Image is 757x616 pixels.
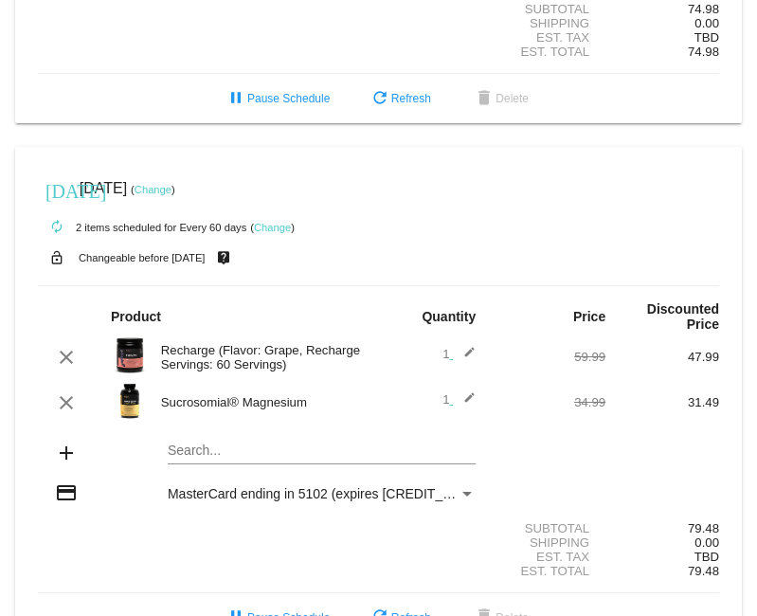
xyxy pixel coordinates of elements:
small: 2 items scheduled for Every 60 days [38,222,246,233]
div: 31.49 [605,395,719,409]
strong: Discounted Price [647,301,719,332]
div: Est. Total [492,45,605,59]
mat-icon: delete [473,88,496,111]
span: Pause Schedule [225,92,330,105]
div: Subtotal [492,2,605,16]
img: Recharge-60S-bottle-Image-Carousel-Grape.png [111,336,149,374]
small: ( ) [250,222,295,233]
span: Refresh [369,92,431,105]
span: 0.00 [694,16,719,30]
strong: Price [573,309,605,324]
mat-icon: autorenew [45,216,68,239]
div: Recharge (Flavor: Grape, Recharge Servings: 60 Servings) [152,343,379,371]
button: Refresh [353,82,446,116]
div: Est. Tax [492,30,605,45]
div: 59.99 [492,350,605,364]
small: ( ) [131,184,175,195]
mat-icon: lock_open [45,245,68,270]
mat-icon: clear [55,346,78,369]
span: TBD [694,550,719,564]
mat-icon: [DATE] [45,178,68,201]
mat-icon: pause [225,88,247,111]
a: Change [135,184,171,195]
span: 0.00 [694,535,719,550]
div: Shipping [492,535,605,550]
span: 1 [442,347,476,361]
input: Search... [168,444,476,459]
span: Delete [473,92,529,105]
strong: Quantity [422,309,476,324]
mat-icon: edit [453,391,476,414]
div: Subtotal [492,521,605,535]
div: 79.48 [605,521,719,535]
button: Pause Schedule [209,82,345,116]
div: 34.99 [492,395,605,409]
mat-icon: add [55,442,78,464]
strong: Product [111,309,161,324]
span: 74.98 [688,45,719,59]
span: TBD [694,30,719,45]
mat-icon: live_help [212,245,235,270]
mat-icon: clear [55,391,78,414]
div: 47.99 [605,350,719,364]
div: Sucrosomial® Magnesium [152,395,379,409]
mat-select: Payment Method [168,486,476,501]
div: Est. Tax [492,550,605,564]
img: magnesium-carousel-1.png [111,382,149,420]
div: Shipping [492,16,605,30]
mat-icon: credit_card [55,481,78,504]
mat-icon: refresh [369,88,391,111]
div: 74.98 [605,2,719,16]
mat-icon: edit [453,346,476,369]
span: 1 [442,392,476,407]
button: Delete [458,82,544,116]
a: Change [254,222,291,233]
span: 79.48 [688,564,719,578]
small: Changeable before [DATE] [79,252,206,263]
div: Est. Total [492,564,605,578]
span: MasterCard ending in 5102 (expires [CREDIT_CARD_DATA]) [168,486,530,501]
